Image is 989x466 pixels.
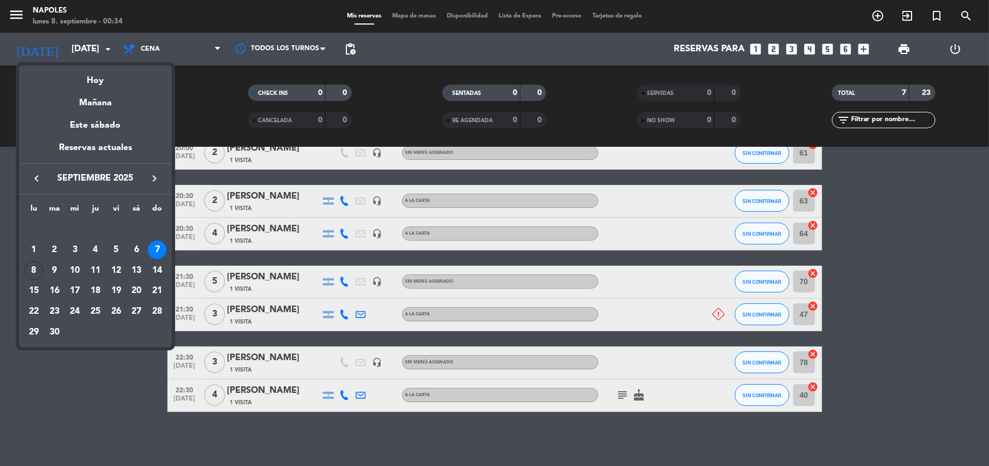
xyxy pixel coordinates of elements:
td: 20 de septiembre de 2025 [127,280,147,301]
div: 10 [65,261,84,280]
th: jueves [85,202,106,219]
div: 1 [25,241,43,259]
i: keyboard_arrow_right [148,172,161,185]
td: 26 de septiembre de 2025 [106,301,127,322]
div: 26 [107,302,125,321]
div: Hoy [19,65,172,88]
button: keyboard_arrow_left [27,171,46,186]
div: 3 [65,241,84,259]
td: 4 de septiembre de 2025 [85,240,106,260]
div: Reservas actuales [19,141,172,163]
div: 17 [65,282,84,300]
td: 2 de septiembre de 2025 [44,240,65,260]
div: 15 [25,282,43,300]
i: keyboard_arrow_left [30,172,43,185]
td: 24 de septiembre de 2025 [64,301,85,322]
div: 18 [86,282,105,300]
td: 19 de septiembre de 2025 [106,280,127,301]
td: 6 de septiembre de 2025 [127,240,147,260]
div: 25 [86,302,105,321]
td: 18 de septiembre de 2025 [85,280,106,301]
td: 11 de septiembre de 2025 [85,260,106,281]
td: 12 de septiembre de 2025 [106,260,127,281]
td: 5 de septiembre de 2025 [106,240,127,260]
div: 5 [107,241,125,259]
td: 16 de septiembre de 2025 [44,280,65,301]
th: miércoles [64,202,85,219]
td: 22 de septiembre de 2025 [23,301,44,322]
div: 8 [25,261,43,280]
td: 25 de septiembre de 2025 [85,301,106,322]
td: 23 de septiembre de 2025 [44,301,65,322]
td: 13 de septiembre de 2025 [127,260,147,281]
div: 29 [25,323,43,342]
td: 15 de septiembre de 2025 [23,280,44,301]
td: 27 de septiembre de 2025 [127,301,147,322]
td: 21 de septiembre de 2025 [147,280,167,301]
div: 4 [86,241,105,259]
td: 1 de septiembre de 2025 [23,240,44,260]
th: martes [44,202,65,219]
div: Este sábado [19,110,172,141]
div: 2 [45,241,64,259]
div: 21 [148,282,166,300]
div: 30 [45,323,64,342]
div: 14 [148,261,166,280]
div: 22 [25,302,43,321]
td: 17 de septiembre de 2025 [64,280,85,301]
div: 7 [148,241,166,259]
div: 20 [127,282,146,300]
td: 8 de septiembre de 2025 [23,260,44,281]
th: viernes [106,202,127,219]
div: 28 [148,302,166,321]
div: 9 [45,261,64,280]
td: 3 de septiembre de 2025 [64,240,85,260]
div: 12 [107,261,125,280]
td: 14 de septiembre de 2025 [147,260,167,281]
div: Mañana [19,88,172,110]
td: 10 de septiembre de 2025 [64,260,85,281]
td: 30 de septiembre de 2025 [44,322,65,343]
td: 29 de septiembre de 2025 [23,322,44,343]
td: 28 de septiembre de 2025 [147,301,167,322]
th: sábado [127,202,147,219]
span: septiembre 2025 [46,171,145,186]
div: 23 [45,302,64,321]
td: 9 de septiembre de 2025 [44,260,65,281]
td: SEP. [23,219,167,240]
button: keyboard_arrow_right [145,171,164,186]
td: 7 de septiembre de 2025 [147,240,167,260]
div: 27 [127,302,146,321]
div: 19 [107,282,125,300]
div: 13 [127,261,146,280]
div: 16 [45,282,64,300]
th: domingo [147,202,167,219]
th: lunes [23,202,44,219]
div: 24 [65,302,84,321]
div: 11 [86,261,105,280]
div: 6 [127,241,146,259]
